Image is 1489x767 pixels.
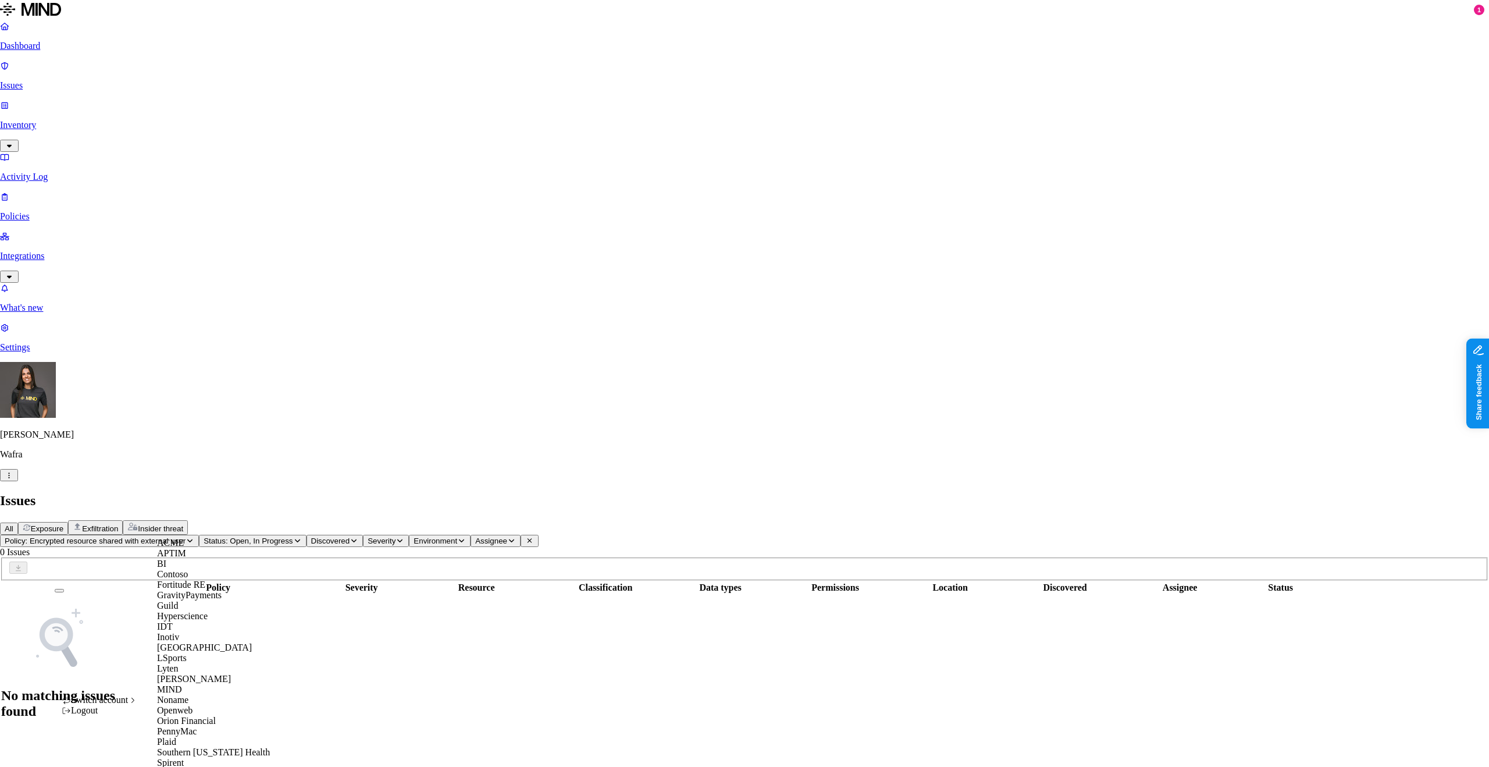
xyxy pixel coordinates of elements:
span: [GEOGRAPHIC_DATA] [157,642,252,652]
span: Orion Financial [157,716,216,726]
span: Noname [157,695,188,705]
span: [PERSON_NAME] [157,674,231,684]
span: Fortitude RE [157,580,205,590]
span: LSports [157,653,187,663]
span: GravityPayments [157,590,222,600]
span: ACME [157,538,184,548]
span: IDT [157,622,173,631]
span: Contoso [157,569,188,579]
span: PennyMac [157,726,197,736]
span: Southern [US_STATE] Health [157,747,270,757]
span: BI [157,559,166,569]
span: Openweb [157,705,193,715]
span: Switch account [71,695,128,705]
span: Plaid [157,737,176,747]
span: APTIM [157,548,186,558]
span: Lyten [157,663,178,673]
span: Hyperscience [157,611,208,621]
span: Guild [157,601,178,610]
span: MIND [157,684,182,694]
span: Inotiv [157,632,179,642]
div: Logout [62,705,137,716]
